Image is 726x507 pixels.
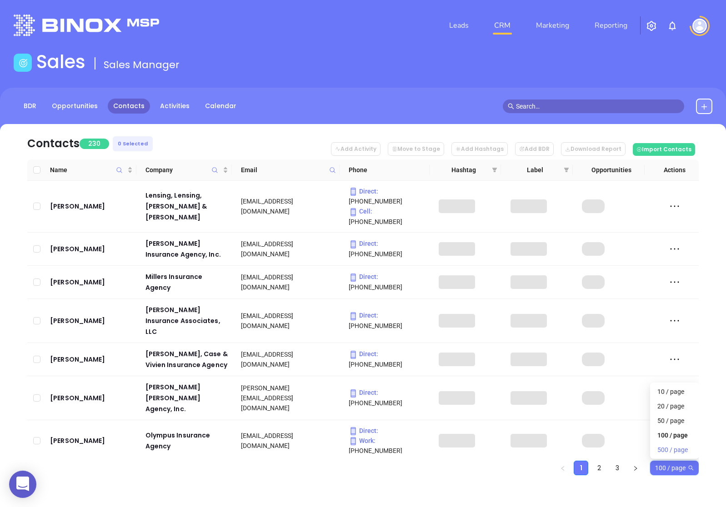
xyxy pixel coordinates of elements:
[492,167,497,173] span: filter
[349,437,376,444] span: Work :
[633,143,695,156] button: Import Contacts
[349,388,426,408] p: [PHONE_NUMBER]
[80,139,109,149] span: 230
[145,190,229,223] a: Lensing, Lensing, [PERSON_NAME] & [PERSON_NAME]
[349,389,378,396] span: Direct :
[692,19,707,33] img: user
[349,427,378,434] span: Direct :
[104,58,180,72] span: Sales Manager
[108,99,150,114] a: Contacts
[667,20,678,31] img: iconNotification
[113,136,153,151] div: 0 Selected
[516,101,679,111] input: Search…
[145,271,229,293] a: Millers Insurance Agency
[633,466,638,471] span: right
[657,416,692,426] div: 50 / page
[652,442,697,457] div: 500 / page
[50,393,132,403] a: [PERSON_NAME]
[349,208,372,215] span: Cell :
[646,20,657,31] img: iconSetting
[657,445,692,455] div: 500 / page
[145,238,229,260] a: [PERSON_NAME] Insurance Agency, Inc.
[591,16,631,35] a: Reporting
[574,461,588,475] a: 1
[145,382,229,414] a: [PERSON_NAME] [PERSON_NAME] Agency, Inc.
[27,135,80,152] div: Contacts
[652,413,697,428] div: 50 / page
[46,99,103,114] a: Opportunities
[611,461,624,475] a: 3
[349,312,378,319] span: Direct :
[562,163,571,177] span: filter
[155,99,195,114] a: Activities
[136,159,232,181] th: Company
[14,15,159,36] img: logo
[652,399,697,413] div: 20 / page
[349,349,426,369] p: [PHONE_NUMBER]
[592,461,606,475] a: 2
[36,51,85,73] h1: Sales
[446,16,472,35] a: Leads
[628,461,643,475] li: Next Page
[655,461,694,475] span: 100 / page
[556,461,570,475] li: Previous Page
[628,461,643,475] button: right
[241,349,336,369] div: [EMAIL_ADDRESS][DOMAIN_NAME]
[491,16,514,35] a: CRM
[573,159,645,181] th: Opportunities
[145,165,221,175] span: Company
[657,401,692,411] div: 20 / page
[510,165,560,175] span: Label
[50,201,132,212] a: [PERSON_NAME]
[349,240,378,247] span: Direct :
[50,435,132,446] a: [PERSON_NAME]
[46,159,136,181] th: Name
[50,315,132,326] a: [PERSON_NAME]
[50,354,132,365] a: [PERSON_NAME]
[532,16,573,35] a: Marketing
[50,277,132,288] a: [PERSON_NAME]
[652,428,697,442] div: 100 / page
[241,239,336,259] div: [EMAIL_ADDRESS][DOMAIN_NAME]
[349,350,378,358] span: Direct :
[349,273,378,280] span: Direct :
[349,310,426,330] p: [PHONE_NUMBER]
[650,461,699,475] div: Page Size
[645,159,699,181] th: Actions
[50,165,125,175] span: Name
[490,163,499,177] span: filter
[439,165,489,175] span: Hashtag
[241,196,336,216] div: [EMAIL_ADDRESS][DOMAIN_NAME]
[241,431,336,451] div: [EMAIL_ADDRESS][DOMAIN_NAME]
[652,384,697,399] div: 10 / page
[657,387,692,397] div: 10 / page
[508,103,514,109] span: search
[349,436,426,456] p: [PHONE_NUMBER]
[145,348,229,370] a: [PERSON_NAME], Case & Vivien Insurance Agency
[657,430,692,440] div: 100 / page
[50,244,132,254] div: [PERSON_NAME]
[564,167,569,173] span: filter
[241,311,336,331] div: [EMAIL_ADDRESS][DOMAIN_NAME]
[200,99,242,114] a: Calendar
[145,430,229,452] a: Olympus Insurance Agency
[349,188,378,195] span: Direct :
[241,272,336,292] div: [EMAIL_ADDRESS][DOMAIN_NAME]
[349,186,426,206] p: [PHONE_NUMBER]
[145,304,229,337] a: [PERSON_NAME] Insurance Associates, LLC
